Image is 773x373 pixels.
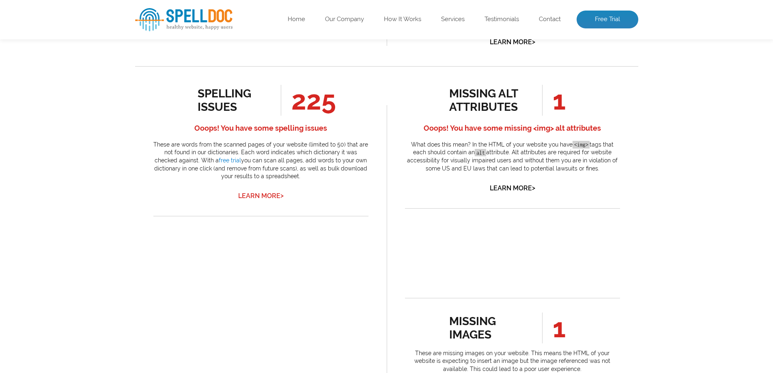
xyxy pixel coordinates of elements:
a: Services [441,15,465,24]
p: These are words from the scanned pages of your website (limited to 50) that are not found in our ... [153,141,368,181]
div: missing alt attributes [449,87,523,114]
span: 1 [542,85,566,116]
p: What does this mean? In the HTML of your website you have tags that each should contain an attrib... [405,141,620,172]
a: Learn More> [238,192,284,200]
a: Free Trial [577,11,638,28]
span: > [280,190,284,201]
code: <img> [573,141,590,149]
span: > [532,182,535,194]
span: > [532,36,535,47]
span: 225 [281,85,336,116]
a: Home [288,15,305,24]
div: missing images [449,315,523,341]
a: Contact [539,15,561,24]
a: Learn More> [490,38,535,46]
div: spelling issues [198,87,271,114]
a: free trial [219,157,241,164]
h4: Ooops! You have some missing <img> alt attributes [405,122,620,135]
span: 1 [542,313,566,343]
a: Our Company [325,15,364,24]
img: SpellDoc [135,8,233,31]
a: How It Works [384,15,421,24]
h4: Ooops! You have some spelling issues [153,122,368,135]
a: Testimonials [484,15,519,24]
code: alt [475,149,486,157]
a: Learn More> [490,184,535,192]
